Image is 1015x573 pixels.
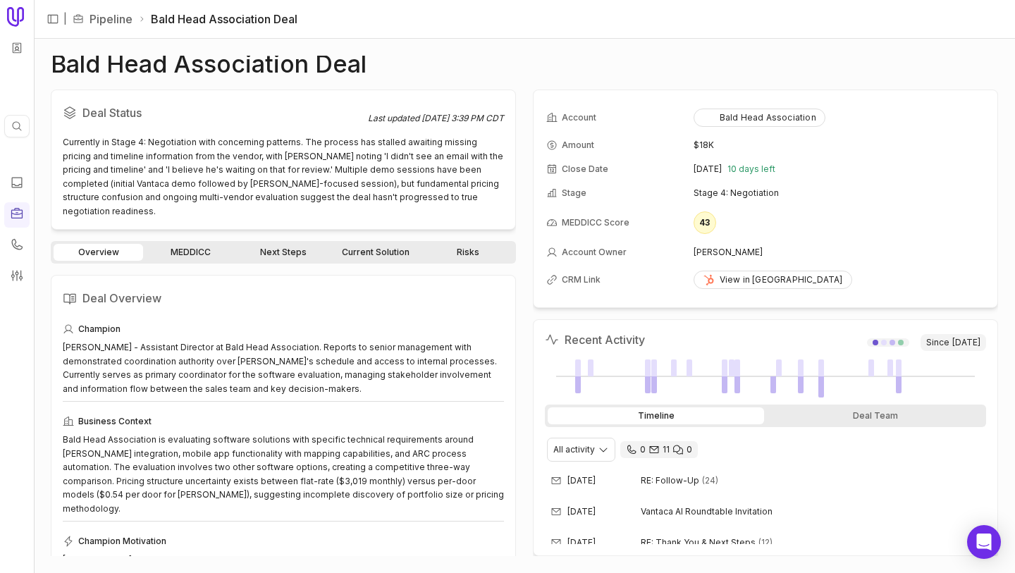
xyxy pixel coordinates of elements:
[42,8,63,30] button: Expand sidebar
[562,187,586,199] span: Stage
[422,113,504,123] time: [DATE] 3:39 PM CDT
[758,537,773,548] span: 12 emails in thread
[703,274,843,285] div: View in [GEOGRAPHIC_DATA]
[63,11,67,27] span: |
[54,244,143,261] a: Overview
[694,134,985,156] td: $18K
[63,287,504,309] h2: Deal Overview
[63,101,368,124] h2: Deal Status
[562,164,608,175] span: Close Date
[921,334,986,351] span: Since
[952,337,980,348] time: [DATE]
[694,182,985,204] td: Stage 4: Negotiation
[567,506,596,517] time: [DATE]
[146,244,235,261] a: MEDDICC
[694,211,716,234] div: 43
[694,271,852,289] a: View in [GEOGRAPHIC_DATA]
[63,135,504,218] div: Currently in Stage 4: Negotiation with concerning patterns. The process has stalled awaiting miss...
[63,413,504,430] div: Business Context
[238,244,328,261] a: Next Steps
[694,109,825,127] button: Bald Head Association
[767,407,983,424] div: Deal Team
[90,11,133,27] a: Pipeline
[331,244,421,261] a: Current Solution
[63,321,504,338] div: Champion
[548,407,764,424] div: Timeline
[620,441,698,458] div: 0 calls and 11 email threads
[562,112,596,123] span: Account
[562,217,629,228] span: MEDDICC Score
[63,533,504,550] div: Champion Motivation
[727,164,775,175] span: 10 days left
[63,340,504,395] div: [PERSON_NAME] - Assistant Director at Bald Head Association. Reports to senior management with de...
[567,537,596,548] time: [DATE]
[545,331,645,348] h2: Recent Activity
[702,475,718,486] span: 24 emails in thread
[424,244,513,261] a: Risks
[641,506,773,517] span: Vantaca AI Roundtable Invitation
[138,11,297,27] li: Bald Head Association Deal
[567,475,596,486] time: [DATE]
[967,525,1001,559] div: Open Intercom Messenger
[562,140,594,151] span: Amount
[51,56,367,73] h1: Bald Head Association Deal
[562,247,627,258] span: Account Owner
[694,164,722,175] time: [DATE]
[641,537,756,548] span: RE: Thank You & Next Steps
[63,433,504,515] div: Bald Head Association is evaluating software solutions with specific technical requirements aroun...
[641,475,699,486] span: RE: Follow-Up
[703,112,816,123] div: Bald Head Association
[562,274,601,285] span: CRM Link
[368,113,504,124] div: Last updated
[694,241,985,264] td: [PERSON_NAME]
[6,37,27,58] button: Workspace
